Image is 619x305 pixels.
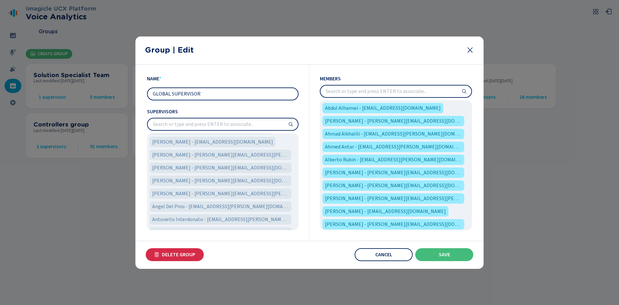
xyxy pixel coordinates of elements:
svg: search [288,122,293,127]
span: [PERSON_NAME] - [PERSON_NAME][EMAIL_ADDRESS][DOMAIN_NAME] [325,220,462,228]
span: Name [147,75,159,82]
span: [PERSON_NAME] - [PERSON_NAME][EMAIL_ADDRESS][DOMAIN_NAME] [152,177,289,185]
div: Alfie Amalfard - alfie.amalfard@imagicle.com [322,219,464,229]
button: Cancel [355,248,413,261]
span: [PERSON_NAME] - [PERSON_NAME][EMAIL_ADDRESS][DOMAIN_NAME] [325,169,462,177]
div: Andrea Rivaben - andrea.rivaben@imagicle.com [150,176,291,186]
span: Ahmad Alkhalili - [EMAIL_ADDRESS][PERSON_NAME][DOMAIN_NAME] [325,130,462,138]
div: Antonio Greco - antonio.greco@imagicle.com [150,227,291,238]
span: Ahmed Antar - [EMAIL_ADDRESS][PERSON_NAME][DOMAIN_NAME] [325,143,462,151]
button: Save [415,248,473,261]
span: Save [439,252,450,257]
span: [PERSON_NAME] - [PERSON_NAME][EMAIL_ADDRESS][PERSON_NAME][DOMAIN_NAME] [152,190,289,198]
div: Adrian Chelen - adrian.chelen@imagicle.com [322,116,464,126]
span: [PERSON_NAME] - [PERSON_NAME][EMAIL_ADDRESS][DOMAIN_NAME] [325,117,462,125]
span: [PERSON_NAME] - [PERSON_NAME][EMAIL_ADDRESS][DOMAIN_NAME] [152,164,289,172]
input: Search or type and press ENTER to associate... [148,118,298,130]
span: Delete Group [162,252,195,257]
div: Andrea Sonnino - andrea.sonnino@imagicle.com [150,188,291,199]
span: Cancel [375,252,392,257]
svg: close [466,46,474,54]
button: Delete Group [146,248,204,261]
span: [PERSON_NAME] - [PERSON_NAME][EMAIL_ADDRESS][PERSON_NAME][DOMAIN_NAME] [152,229,289,236]
div: Andrea Zerbinati - andrea.zerbinati@imagicle.com [150,163,291,173]
input: Search or type and press ENTER to associate... [320,86,471,97]
span: Supervisors [147,108,299,115]
div: Alessandro Manzo - alessandro.manzo@imagicle.com [322,180,464,191]
span: Antonello Interdonato - [EMAIL_ADDRESS][PERSON_NAME][DOMAIN_NAME] [152,216,289,223]
input: Type the group name... [148,88,298,100]
div: Angel Del Pino - angel.delpino@imagicle.com [150,201,291,212]
h2: Group | Edit [145,46,461,55]
div: Antonello Interdonato - antonello.interdonato@imagicle.com [150,214,291,225]
span: Abdul Alhamwi - [EMAIL_ADDRESS][DOMAIN_NAME] [325,104,441,112]
div: Alex Guerra - alex.guerra@imagicle.com [322,193,464,204]
span: [PERSON_NAME] - [PERSON_NAME][EMAIL_ADDRESS][DOMAIN_NAME] [325,182,462,189]
span: [PERSON_NAME] - [PERSON_NAME][EMAIL_ADDRESS][PERSON_NAME][DOMAIN_NAME] [152,151,289,159]
span: Alberto Rubin - [EMAIL_ADDRESS][PERSON_NAME][DOMAIN_NAME] [325,156,462,164]
div: Alessandro Burato - alessandro.burato@imagicle.com [322,168,464,178]
div: Alberto Rubin - alberto.rubin@imagicle.com [322,155,464,165]
div: Alexa Gray - alexa.gray@imagicle.com [150,137,276,147]
span: [PERSON_NAME] - [EMAIL_ADDRESS][DOMAIN_NAME] [325,208,446,215]
span: Members [320,75,472,82]
span: Angel Del Pino - [EMAIL_ADDRESS][PERSON_NAME][DOMAIN_NAME] [152,203,289,210]
span: [PERSON_NAME] - [EMAIL_ADDRESS][DOMAIN_NAME] [152,138,273,146]
div: Ahmad Alkhalili - ahmad.alkhalili@imagicle.com [322,129,464,139]
svg: search [462,89,467,94]
span: [PERSON_NAME] - [PERSON_NAME][EMAIL_ADDRESS][PERSON_NAME][DOMAIN_NAME] [325,195,462,202]
div: Abdul Alhamwi - abdul.alhamwi@imagicle.com [322,103,443,113]
div: Ahmed Antar - ahmed.antar@imagicle.com [322,142,464,152]
div: Alexa Gray - alexa.gray@imagicle.com [322,206,448,217]
svg: trash-fill [154,252,159,257]
div: Alice Spitaleri - alice.spitaleri@imagicle.com [150,150,291,160]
